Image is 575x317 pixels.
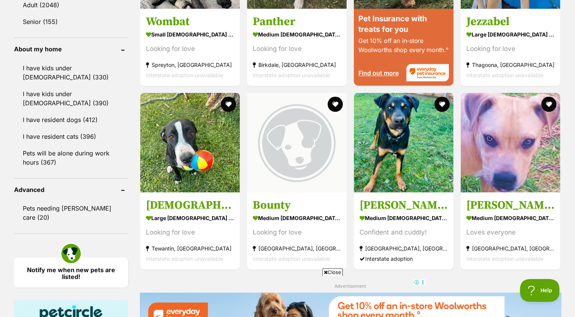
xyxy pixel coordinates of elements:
[140,93,240,192] img: Zeus - Bull Arab Dog
[466,43,554,54] div: Looking for love
[14,46,128,52] header: About my home
[146,29,234,40] strong: small [DEMOGRAPHIC_DATA] Dog
[360,254,448,264] div: Interstate adoption
[461,93,560,192] img: Zayne - American Staffordshire Terrier Dog
[520,279,560,302] iframe: Help Scout Beacon - Open
[14,112,128,128] a: I have resident dogs (412)
[146,243,234,254] strong: Tewantin, [GEOGRAPHIC_DATA]
[466,14,554,29] h3: Jezzabel
[466,29,554,40] strong: large [DEMOGRAPHIC_DATA] Dog
[221,97,236,112] button: favourite
[354,93,453,192] img: Buller - Australian Kelpie Dog
[253,71,330,78] span: Interstate adoption unavailable
[149,279,426,313] iframe: Advertisement
[466,243,554,254] strong: [GEOGRAPHIC_DATA], [GEOGRAPHIC_DATA]
[253,29,341,40] strong: medium [DEMOGRAPHIC_DATA] Dog
[466,59,554,70] strong: Thagoona, [GEOGRAPHIC_DATA]
[146,59,234,70] strong: Spreyton, [GEOGRAPHIC_DATA]
[253,59,341,70] strong: Birkdale, [GEOGRAPHIC_DATA]
[253,227,341,238] div: Looking for love
[146,212,234,223] strong: large [DEMOGRAPHIC_DATA] Dog
[140,192,240,269] a: [DEMOGRAPHIC_DATA] large [DEMOGRAPHIC_DATA] Dog Looking for love Tewantin, [GEOGRAPHIC_DATA] Inte...
[354,192,453,269] a: [PERSON_NAME] medium [DEMOGRAPHIC_DATA] Dog Confident and cuddly! [GEOGRAPHIC_DATA], [GEOGRAPHIC_...
[146,71,223,78] span: Interstate adoption unavailable
[360,212,448,223] strong: medium [DEMOGRAPHIC_DATA] Dog
[466,227,554,238] div: Loves everyone
[140,8,240,86] a: Wombat small [DEMOGRAPHIC_DATA] Dog Looking for love Spreyton, [GEOGRAPHIC_DATA] Interstate adopt...
[14,145,128,170] a: Pets will be alone during work hours (367)
[247,192,347,269] a: Bounty medium [DEMOGRAPHIC_DATA] Dog Looking for love [GEOGRAPHIC_DATA], [GEOGRAPHIC_DATA] Inters...
[253,255,330,262] span: Interstate adoption unavailable
[146,227,234,238] div: Looking for love
[146,255,223,262] span: Interstate adoption unavailable
[461,8,560,86] a: Jezzabel large [DEMOGRAPHIC_DATA] Dog Looking for love Thagoona, [GEOGRAPHIC_DATA] Interstate ado...
[461,192,560,269] a: [PERSON_NAME] medium [DEMOGRAPHIC_DATA] Dog Loves everyone [GEOGRAPHIC_DATA], [GEOGRAPHIC_DATA] I...
[146,14,234,29] h3: Wombat
[466,71,543,78] span: Interstate adoption unavailable
[360,243,448,254] strong: [GEOGRAPHIC_DATA], [GEOGRAPHIC_DATA]
[542,97,557,112] button: favourite
[14,86,128,111] a: I have kids under [DEMOGRAPHIC_DATA] (390)
[466,255,543,262] span: Interstate adoption unavailable
[14,186,128,193] header: Advanced
[253,43,341,54] div: Looking for love
[14,14,128,30] a: Senior (155)
[14,128,128,144] a: I have resident cats (396)
[253,198,341,212] h3: Bounty
[253,243,341,254] strong: [GEOGRAPHIC_DATA], [GEOGRAPHIC_DATA]
[14,257,128,287] a: Notify me when new pets are listed!
[146,43,234,54] div: Looking for love
[434,97,450,112] button: favourite
[14,60,128,85] a: I have kids under [DEMOGRAPHIC_DATA] (330)
[247,8,347,86] a: Panther medium [DEMOGRAPHIC_DATA] Dog Looking for love Birkdale, [GEOGRAPHIC_DATA] Interstate ado...
[466,212,554,223] strong: medium [DEMOGRAPHIC_DATA] Dog
[253,14,341,29] h3: Panther
[360,198,448,212] h3: [PERSON_NAME]
[466,198,554,212] h3: [PERSON_NAME]
[328,97,343,112] button: favourite
[253,212,341,223] strong: medium [DEMOGRAPHIC_DATA] Dog
[14,200,128,225] a: Pets needing [PERSON_NAME] care (20)
[322,268,343,276] span: Close
[360,227,448,238] div: Confident and cuddly!
[146,198,234,212] h3: [DEMOGRAPHIC_DATA]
